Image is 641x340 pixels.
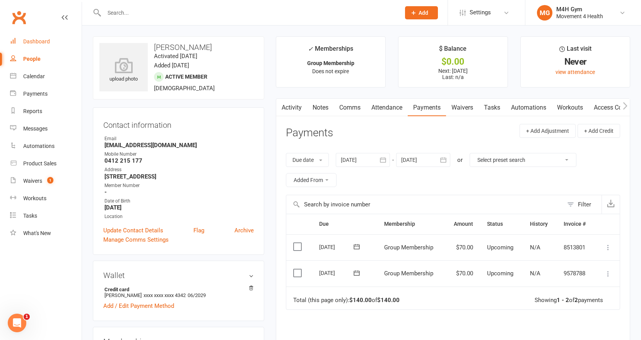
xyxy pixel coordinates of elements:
[276,99,307,117] a: Activity
[188,292,206,298] span: 06/2029
[47,177,53,184] span: 1
[10,33,82,50] a: Dashboard
[479,99,506,117] a: Tasks
[23,56,41,62] div: People
[23,73,45,79] div: Calendar
[23,230,51,236] div: What's New
[444,214,480,234] th: Amount
[286,127,333,139] h3: Payments
[102,7,395,18] input: Search...
[470,4,491,21] span: Settings
[405,68,501,80] p: Next: [DATE] Last: n/a
[10,120,82,137] a: Messages
[419,10,428,16] span: Add
[480,214,523,234] th: Status
[104,135,254,143] div: Email
[520,124,576,138] button: + Add Adjustment
[10,68,82,85] a: Calendar
[193,226,204,235] a: Flag
[23,91,48,97] div: Payments
[307,99,334,117] a: Notes
[457,155,463,165] div: or
[319,267,355,279] div: [DATE]
[286,195,563,214] input: Search by invoice number
[557,297,569,304] strong: 1 - 2
[563,195,602,214] button: Filter
[557,260,595,287] td: 9578788
[588,99,640,117] a: Access Control
[578,124,620,138] button: + Add Credit
[23,38,50,45] div: Dashboard
[10,190,82,207] a: Workouts
[444,234,480,261] td: $70.00
[10,50,82,68] a: People
[377,214,444,234] th: Membership
[506,99,552,117] a: Automations
[377,297,400,304] strong: $140.00
[234,226,254,235] a: Archive
[10,225,82,242] a: What's New
[23,108,42,114] div: Reports
[408,99,446,117] a: Payments
[444,260,480,287] td: $70.00
[552,99,588,117] a: Workouts
[104,182,254,189] div: Member Number
[578,200,591,209] div: Filter
[104,287,250,292] strong: Credit card
[23,178,42,184] div: Waivers
[104,204,254,211] strong: [DATE]
[556,6,603,13] div: M4H Gym
[559,44,591,58] div: Last visit
[487,270,513,277] span: Upcoming
[103,226,163,235] a: Update Contact Details
[537,5,552,21] div: MG
[556,69,595,75] a: view attendance
[23,125,48,132] div: Messages
[574,297,578,304] strong: 2
[523,214,557,234] th: History
[103,285,254,299] li: [PERSON_NAME]
[10,172,82,190] a: Waivers 1
[439,44,467,58] div: $ Balance
[8,314,26,332] iframe: Intercom live chat
[99,43,258,52] h3: [PERSON_NAME]
[293,297,400,304] div: Total (this page only): of
[405,58,501,66] div: $0.00
[23,213,37,219] div: Tasks
[446,99,479,117] a: Waivers
[557,234,595,261] td: 8513801
[99,58,148,83] div: upload photo
[334,99,366,117] a: Comms
[104,142,254,149] strong: [EMAIL_ADDRESS][DOMAIN_NAME]
[104,157,254,164] strong: 0412 215 177
[366,99,408,117] a: Attendance
[104,213,254,220] div: Location
[349,297,372,304] strong: $140.00
[103,271,254,280] h3: Wallet
[530,244,540,251] span: N/A
[144,292,186,298] span: xxxx xxxx xxxx 4342
[154,62,189,69] time: Added [DATE]
[104,189,254,196] strong: -
[104,173,254,180] strong: [STREET_ADDRESS]
[10,155,82,172] a: Product Sales
[23,160,56,167] div: Product Sales
[103,235,169,244] a: Manage Comms Settings
[10,85,82,103] a: Payments
[24,314,30,320] span: 1
[154,85,215,92] span: [DEMOGRAPHIC_DATA]
[286,153,329,167] button: Due date
[556,13,603,20] div: Movement 4 Health
[10,137,82,155] a: Automations
[10,103,82,120] a: Reports
[23,195,46,201] div: Workouts
[104,151,254,158] div: Mobile Number
[23,143,55,149] div: Automations
[312,214,377,234] th: Due
[312,68,349,74] span: Does not expire
[384,244,433,251] span: Group Membership
[103,301,174,311] a: Add / Edit Payment Method
[307,60,354,66] strong: Group Membership
[487,244,513,251] span: Upcoming
[308,44,353,58] div: Memberships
